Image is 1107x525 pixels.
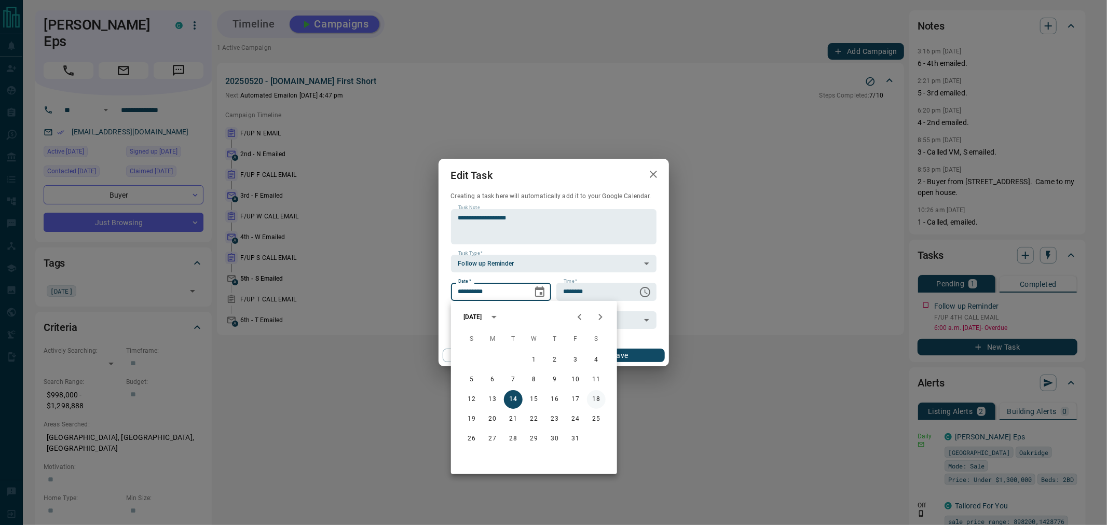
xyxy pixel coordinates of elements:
[462,430,481,448] button: 26
[504,329,523,350] span: Tuesday
[504,390,523,409] button: 14
[525,329,543,350] span: Wednesday
[529,282,550,302] button: Choose date, selected date is Oct 14, 2025
[569,307,590,327] button: Previous month
[587,351,606,369] button: 4
[462,390,481,409] button: 12
[566,410,585,429] button: 24
[525,390,543,409] button: 15
[463,312,482,322] div: [DATE]
[566,430,585,448] button: 31
[587,370,606,389] button: 11
[451,255,657,272] div: Follow up Reminder
[545,430,564,448] button: 30
[576,349,664,362] button: Save
[483,329,502,350] span: Monday
[566,351,585,369] button: 3
[635,282,655,302] button: Choose time, selected time is 6:00 AM
[443,349,531,362] button: Cancel
[545,370,564,389] button: 9
[504,410,523,429] button: 21
[566,370,585,389] button: 10
[545,329,564,350] span: Thursday
[504,370,523,389] button: 7
[462,329,481,350] span: Sunday
[451,192,657,201] p: Creating a task here will automatically add it to your Google Calendar.
[504,430,523,448] button: 28
[564,278,577,285] label: Time
[566,390,585,409] button: 17
[483,390,502,409] button: 13
[545,390,564,409] button: 16
[462,410,481,429] button: 19
[485,308,503,326] button: calendar view is open, switch to year view
[439,159,505,192] h2: Edit Task
[587,390,606,409] button: 18
[545,351,564,369] button: 2
[587,410,606,429] button: 25
[545,410,564,429] button: 23
[462,370,481,389] button: 5
[590,307,611,327] button: Next month
[458,204,480,211] label: Task Note
[483,410,502,429] button: 20
[525,370,543,389] button: 8
[525,430,543,448] button: 29
[587,329,606,350] span: Saturday
[566,329,585,350] span: Friday
[458,250,483,257] label: Task Type
[483,430,502,448] button: 27
[458,278,471,285] label: Date
[525,351,543,369] button: 1
[483,370,502,389] button: 6
[525,410,543,429] button: 22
